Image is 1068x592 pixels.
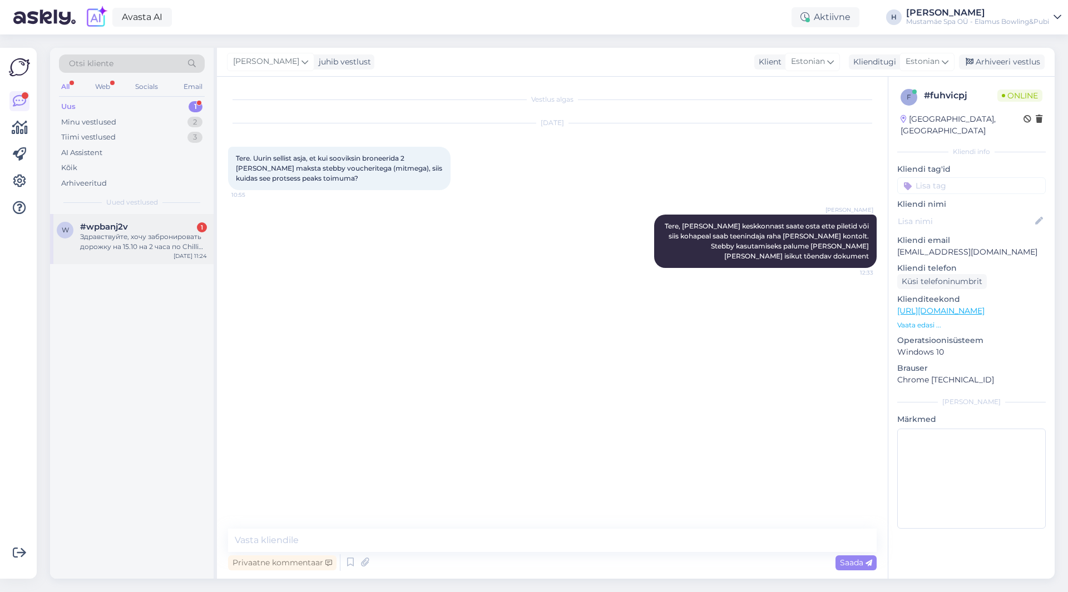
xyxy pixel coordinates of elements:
[189,101,202,112] div: 1
[897,246,1046,258] p: [EMAIL_ADDRESS][DOMAIN_NAME]
[187,117,202,128] div: 2
[228,555,337,570] div: Privaatne kommentaar
[897,262,1046,274] p: Kliendi telefon
[85,6,108,29] img: explore-ai
[133,79,160,94] div: Socials
[62,226,69,234] span: w
[897,235,1046,246] p: Kliendi email
[181,79,205,94] div: Email
[93,79,112,94] div: Web
[897,414,1046,425] p: Märkmed
[61,178,107,189] div: Arhiveeritud
[59,79,72,94] div: All
[897,293,1046,305] p: Klienditeekond
[825,206,873,214] span: [PERSON_NAME]
[886,9,902,25] div: H
[197,222,207,232] div: 1
[924,89,997,102] div: # fuhvicpj
[228,94,877,105] div: Vestlus algas
[906,8,1061,26] a: [PERSON_NAME]Mustamäe Spa OÜ - Elamus Bowling&Pubi
[112,8,172,27] a: Avasta AI
[897,374,1046,386] p: Chrome [TECHNICAL_ID]
[897,362,1046,374] p: Brauser
[236,154,444,182] span: Tere. Uurin sellist asja, et kui sooviksin broneerida 2 [PERSON_NAME] maksta stebby voucheritega ...
[314,56,371,68] div: juhib vestlust
[897,346,1046,358] p: Windows 10
[907,93,911,101] span: f
[897,163,1046,175] p: Kliendi tag'id
[898,215,1033,227] input: Lisa nimi
[897,397,1046,407] div: [PERSON_NAME]
[959,54,1045,69] div: Arhiveeri vestlus
[754,56,782,68] div: Klient
[897,335,1046,346] p: Operatsioonisüsteem
[849,56,896,68] div: Klienditugi
[792,7,859,27] div: Aktiivne
[61,101,76,112] div: Uus
[897,198,1046,210] p: Kliendi nimi
[897,147,1046,157] div: Kliendi info
[80,222,128,232] span: #wpbanj2v
[897,177,1046,194] input: Lisa tag
[897,274,987,289] div: Küsi telefoninumbrit
[901,113,1023,137] div: [GEOGRAPHIC_DATA], [GEOGRAPHIC_DATA]
[9,57,30,78] img: Askly Logo
[187,132,202,143] div: 3
[791,56,825,68] span: Estonian
[61,132,116,143] div: Tiimi vestlused
[61,147,102,158] div: AI Assistent
[897,320,1046,330] p: Vaata edasi ...
[106,197,158,207] span: Uued vestlused
[80,232,207,252] div: Здравствуйте, хочу забронировать дорожку на 15.10 на 2 часа по Chilli ваучеру. Это мне надо тогда...
[906,17,1049,26] div: Mustamäe Spa OÜ - Elamus Bowling&Pubi
[61,162,77,173] div: Kõik
[665,222,871,260] span: Tere, [PERSON_NAME] keskkonnast saate osta ette piletid või siis kohapeal saab teenindaja raha [P...
[228,118,877,128] div: [DATE]
[69,58,113,69] span: Otsi kliente
[231,191,273,199] span: 10:55
[906,8,1049,17] div: [PERSON_NAME]
[840,558,872,568] span: Saada
[174,252,207,260] div: [DATE] 11:24
[61,117,116,128] div: Minu vestlused
[233,56,299,68] span: [PERSON_NAME]
[997,89,1042,102] span: Online
[897,306,985,316] a: [URL][DOMAIN_NAME]
[906,56,940,68] span: Estonian
[832,268,873,277] span: 12:33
